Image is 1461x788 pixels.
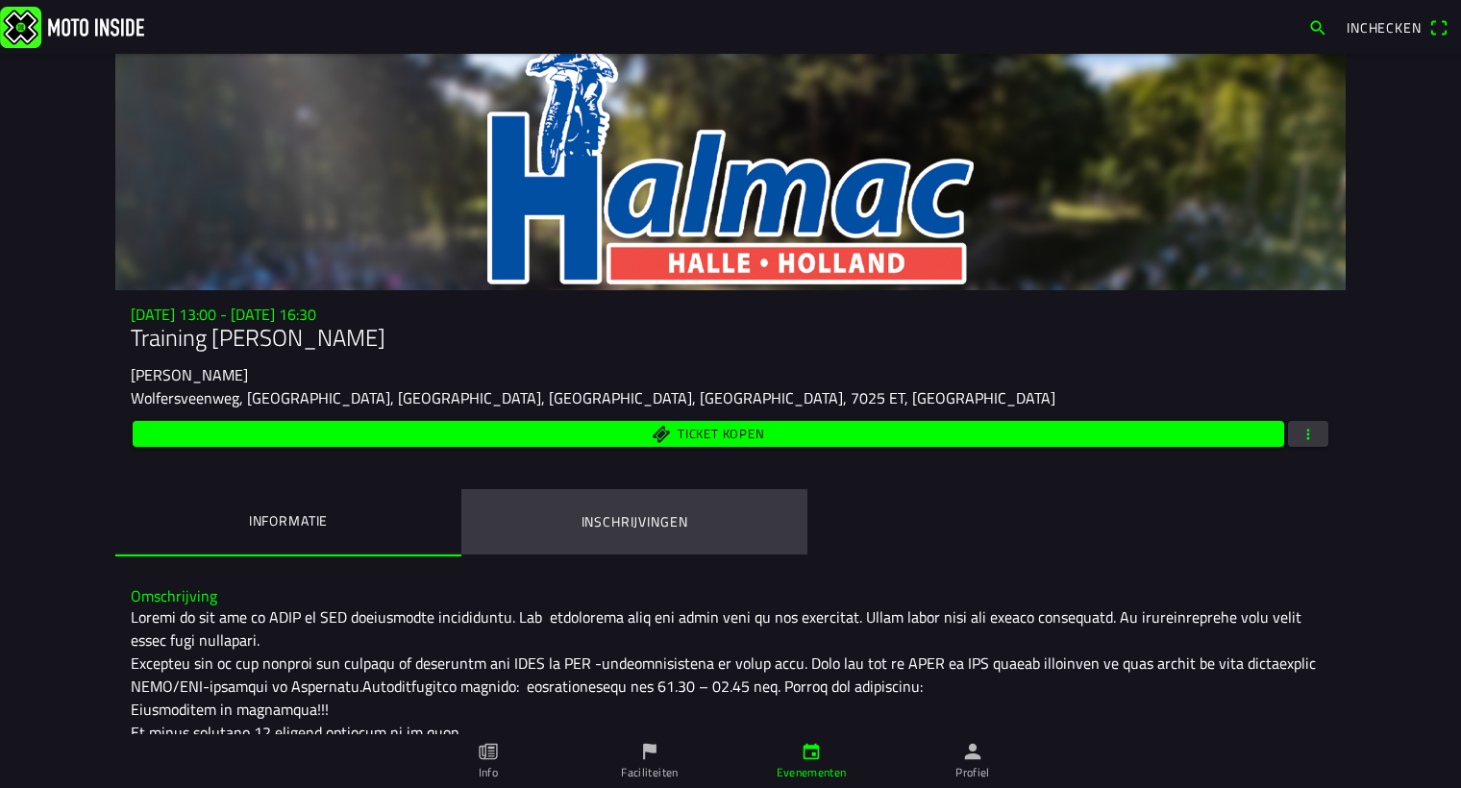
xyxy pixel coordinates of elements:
ion-text: Wolfersveenweg, [GEOGRAPHIC_DATA], [GEOGRAPHIC_DATA], [GEOGRAPHIC_DATA], [GEOGRAPHIC_DATA], 7025 ... [131,386,1055,409]
ion-label: Info [479,764,498,781]
ion-label: Inschrijvingen [582,511,688,532]
ion-icon: paper [478,741,499,762]
a: search [1299,11,1337,43]
ion-label: Evenementen [777,764,847,781]
ion-label: Informatie [249,510,328,531]
span: Ticket kopen [678,428,764,440]
span: Inchecken [1347,17,1422,37]
h1: Training [PERSON_NAME] [131,324,1330,352]
ion-icon: person [962,741,983,762]
ion-icon: calendar [801,741,822,762]
ion-label: Profiel [955,764,990,781]
h3: [DATE] 13:00 - [DATE] 16:30 [131,306,1330,324]
ion-icon: flag [639,741,660,762]
h3: Omschrijving [131,587,1330,605]
ion-text: [PERSON_NAME] [131,363,248,386]
a: Incheckenqr scanner [1337,11,1457,43]
ion-label: Faciliteiten [621,764,678,781]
